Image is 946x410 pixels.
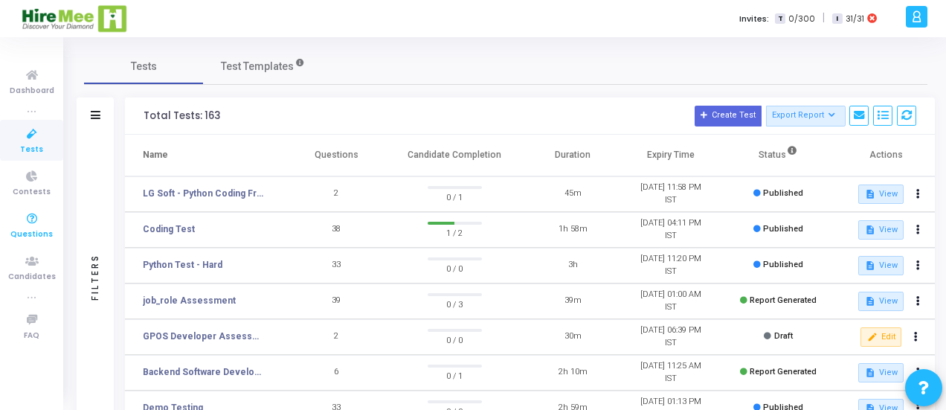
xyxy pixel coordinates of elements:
button: View [858,292,904,311]
th: Name [125,135,288,176]
td: [DATE] 01:00 AM IST [622,284,720,319]
span: Published [763,224,803,234]
span: Contests [13,186,51,199]
mat-icon: description [864,225,875,235]
td: 33 [288,248,386,284]
td: 6 [288,355,386,391]
a: LG Soft - Python Coding Fresher AI and ML [143,187,266,200]
span: 0 / 1 [428,189,482,204]
td: 2 [288,319,386,355]
td: [DATE] 06:39 PM IST [622,319,720,355]
span: Tests [20,144,43,156]
a: Python Test - Hard [143,258,222,272]
a: job_role Assessment [143,294,236,307]
span: 0 / 0 [428,260,482,275]
a: Backend Software Developer [143,365,266,379]
td: [DATE] 11:25 AM IST [622,355,720,391]
span: 31/31 [846,13,864,25]
span: Dashboard [10,85,54,97]
td: 2h 10m [524,355,622,391]
span: 0/300 [788,13,815,25]
td: 38 [288,212,386,248]
mat-icon: description [864,189,875,199]
button: View [858,185,904,204]
button: View [858,220,904,240]
mat-icon: description [864,296,875,307]
button: Edit [860,327,901,347]
td: 3h [524,248,622,284]
td: [DATE] 04:11 PM IST [622,212,720,248]
span: Questions [10,228,53,241]
td: 1h 58m [524,212,622,248]
th: Questions [288,135,386,176]
button: Create Test [695,106,762,126]
th: Candidate Completion [385,135,524,176]
span: Report Generated [750,367,817,377]
span: Tests [131,59,157,74]
td: 39m [524,284,622,319]
button: View [858,363,904,382]
td: 39 [288,284,386,319]
button: Export Report [766,106,846,126]
div: Total Tests: 163 [144,110,220,122]
span: | [823,10,825,26]
span: I [832,13,842,25]
span: 0 / 1 [428,368,482,382]
span: Candidates [8,271,56,284]
span: Draft [774,331,793,341]
span: FAQ [24,330,39,342]
span: 0 / 0 [428,332,482,347]
td: 45m [524,176,622,212]
label: Invites: [739,13,769,25]
td: 30m [524,319,622,355]
span: Published [763,260,803,269]
mat-icon: edit [866,332,877,342]
mat-icon: description [864,368,875,378]
th: Expiry Time [622,135,720,176]
td: [DATE] 11:20 PM IST [622,248,720,284]
a: Coding Test [143,222,195,236]
th: Duration [524,135,622,176]
td: 2 [288,176,386,212]
td: [DATE] 11:58 PM IST [622,176,720,212]
th: Actions [837,135,935,176]
span: 1 / 2 [428,225,482,240]
span: T [775,13,785,25]
div: Filters [89,195,102,359]
a: GPOS Developer Assessment [143,330,266,343]
th: Status [719,135,837,176]
span: Test Templates [221,59,294,74]
mat-icon: description [864,260,875,271]
span: Report Generated [750,295,817,305]
button: View [858,256,904,275]
img: logo [21,4,129,33]
span: 0 / 3 [428,296,482,311]
span: Published [763,188,803,198]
